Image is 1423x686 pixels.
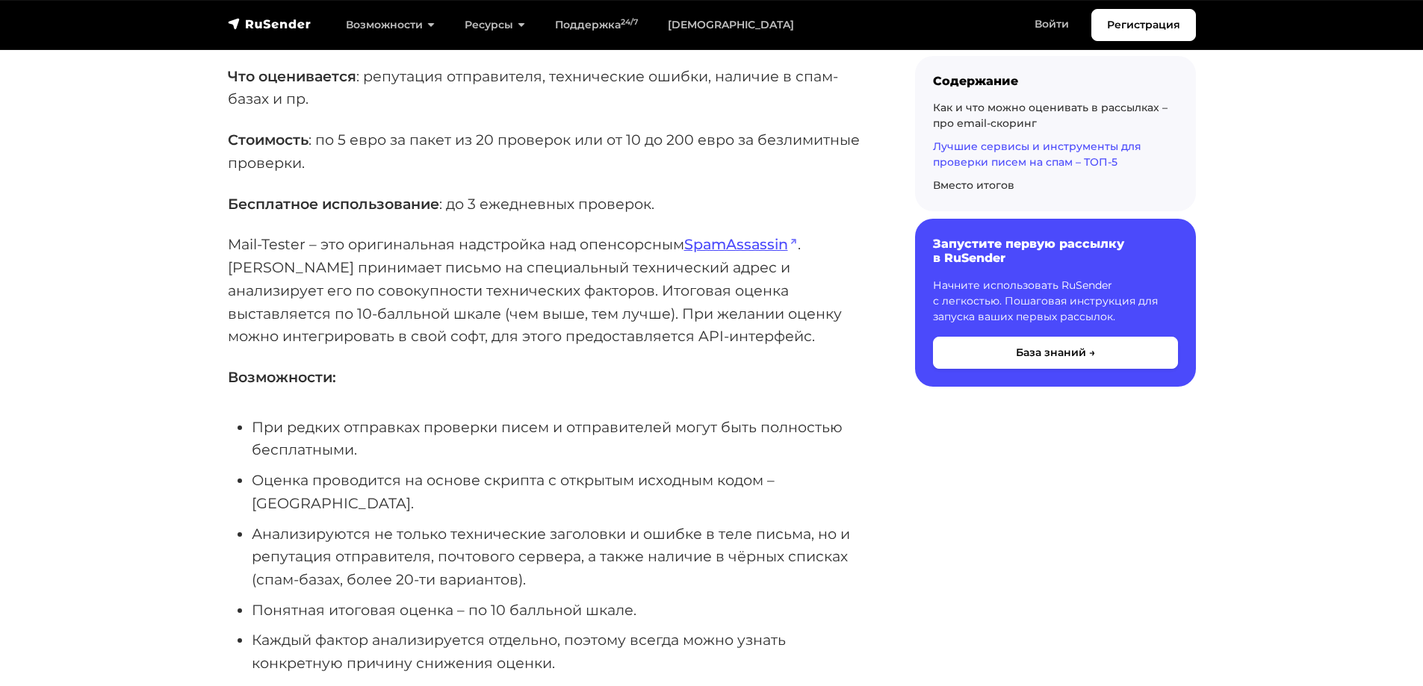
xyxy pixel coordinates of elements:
a: Ресурсы [450,10,540,40]
a: Войти [1020,9,1084,40]
a: Запустите первую рассылку в RuSender Начните использовать RuSender с легкостью. Пошаговая инструк... [915,219,1196,386]
a: Как и что можно оценивать в рассылках – про email-скоринг [933,101,1168,130]
a: Возможности [331,10,450,40]
sup: 24/7 [621,17,638,27]
p: : репутация отправителя, технические ошибки, наличие в спам-базах и пр. [228,65,867,110]
li: Оценка проводится на основе скрипта с открытым исходным кодом – [GEOGRAPHIC_DATA]. [252,469,867,514]
p: Начните использовать RuSender с легкостью. Пошаговая инструкция для запуска ваших первых рассылок. [933,278,1178,325]
a: Поддержка24/7 [540,10,653,40]
li: Понятная итоговая оценка – по 10 балльной шкале. [252,599,867,622]
p: : по 5 евро за пакет из 20 проверок или от 10 до 200 евро за безлимитные проверки. [228,128,867,174]
a: Лучшие сервисы и инструменты для проверки писем на спам – ТОП-5 [933,140,1141,169]
strong: Бесплатное использование [228,195,439,213]
a: Вместо итогов [933,178,1014,192]
li: Анализируются не только технические заголовки и ошибке в теле письма, но и репутация отправителя,... [252,523,867,591]
li: Каждый фактор анализируется отдельно, поэтому всегда можно узнать конкретную причину снижения оце... [252,629,867,674]
strong: Что оценивается [228,67,356,85]
div: Содержание [933,74,1178,88]
button: База знаний → [933,337,1178,369]
p: : до 3 ежедневных проверок. [228,193,867,216]
h6: Запустите первую рассылку в RuSender [933,237,1178,265]
a: [DEMOGRAPHIC_DATA] [653,10,809,40]
a: Регистрация [1091,9,1196,41]
strong: Возможности: [228,368,336,386]
li: При редких отправках проверки писем и отправителей могут быть полностью бесплатными. [252,416,867,461]
strong: Стоимость [228,131,309,149]
p: Mail-Tester – это оригинальная надстройка над опенсорсным . [PERSON_NAME] принимает письмо на спе... [228,233,867,348]
img: RuSender [228,16,311,31]
a: SpamAssassin [684,235,798,253]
